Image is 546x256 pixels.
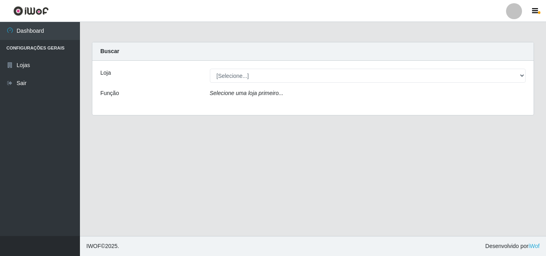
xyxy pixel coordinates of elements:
[86,242,119,250] span: © 2025 .
[100,89,119,97] label: Função
[86,243,101,249] span: IWOF
[100,48,119,54] strong: Buscar
[100,69,111,77] label: Loja
[210,90,283,96] i: Selecione uma loja primeiro...
[13,6,49,16] img: CoreUI Logo
[485,242,540,250] span: Desenvolvido por
[528,243,540,249] a: iWof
